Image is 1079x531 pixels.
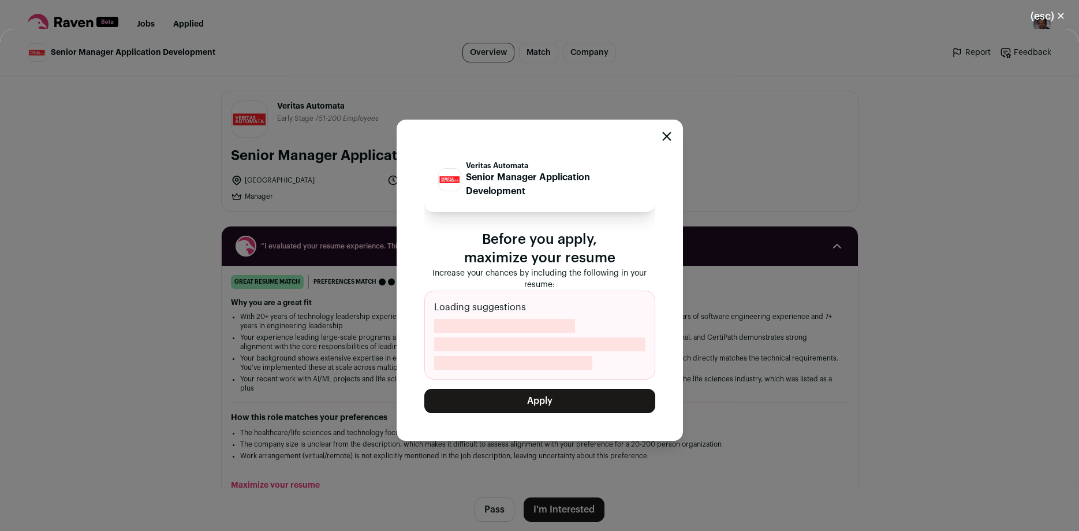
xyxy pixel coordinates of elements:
[424,291,655,380] div: Loading suggestions
[466,170,641,198] p: Senior Manager Application Development
[662,132,671,141] button: Close modal
[466,161,641,170] p: Veritas Automata
[424,231,655,268] p: Before you apply, maximize your resume
[439,175,461,184] img: 59d0be1fd1009ced93fe89f26f86913c3c65f88723b65e3f39c36ee3e9a3ac1f.jpg
[424,389,655,413] button: Apply
[424,268,655,291] p: Increase your chances by including the following in your resume:
[1017,3,1079,29] button: Close modal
